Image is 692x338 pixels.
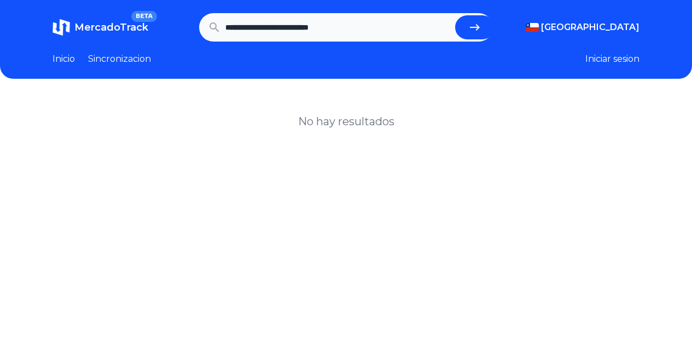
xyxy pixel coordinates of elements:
span: MercadoTrack [74,21,148,33]
span: BETA [131,11,157,22]
h1: No hay resultados [298,114,394,129]
a: Sincronizacion [88,53,151,66]
a: Inicio [53,53,75,66]
button: [GEOGRAPHIC_DATA] [526,21,639,34]
button: Iniciar sesion [585,53,639,66]
span: [GEOGRAPHIC_DATA] [541,21,639,34]
img: Chile [526,23,539,32]
img: MercadoTrack [53,19,70,36]
a: MercadoTrackBETA [53,19,148,36]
